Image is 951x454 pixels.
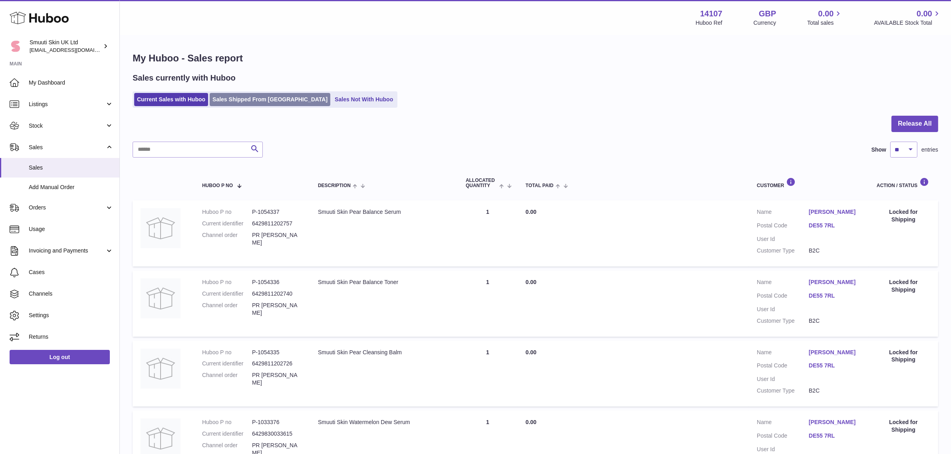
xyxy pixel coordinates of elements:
div: Smuuti Skin Pear Cleansing Balm [318,349,450,356]
span: Returns [29,333,113,341]
dd: B2C [809,317,861,325]
dt: Postal Code [757,292,809,302]
dt: User Id [757,446,809,453]
a: [PERSON_NAME] [809,418,861,426]
dt: Huboo P no [202,418,252,426]
img: Paivi.korvela@gmail.com [10,40,22,52]
span: Channels [29,290,113,298]
span: entries [921,146,938,154]
dd: 6429811202726 [252,360,302,367]
dt: User Id [757,235,809,243]
span: Stock [29,122,105,130]
span: My Dashboard [29,79,113,87]
button: Release All [891,116,938,132]
span: Sales [29,144,105,151]
dd: B2C [809,387,861,395]
dd: PR [PERSON_NAME] [252,231,302,247]
span: Total paid [526,183,554,188]
span: Invoicing and Payments [29,247,105,255]
dd: 6429830033615 [252,430,302,438]
dt: User Id [757,306,809,313]
a: DE55 7RL [809,222,861,229]
label: Show [872,146,886,154]
dt: Channel order [202,302,252,317]
div: Smuuti Skin Pear Balance Serum [318,208,450,216]
dd: P-1054335 [252,349,302,356]
dt: Customer Type [757,317,809,325]
div: Locked for Shipping [877,418,930,434]
div: Locked for Shipping [877,278,930,294]
span: [EMAIL_ADDRESS][DOMAIN_NAME] [30,47,117,53]
div: Locked for Shipping [877,349,930,364]
span: Description [318,183,351,188]
dt: Huboo P no [202,349,252,356]
span: Settings [29,312,113,319]
dd: P-1033376 [252,418,302,426]
span: AVAILABLE Stock Total [874,19,941,27]
a: Current Sales with Huboo [134,93,208,106]
dd: 6429811202757 [252,220,302,227]
span: 0.00 [818,8,834,19]
img: no-photo.jpg [141,278,181,318]
a: DE55 7RL [809,362,861,369]
div: Smuuti Skin Watermelon Dew Serum [318,418,450,426]
div: Currency [754,19,776,27]
dt: Name [757,208,809,218]
a: [PERSON_NAME] [809,208,861,216]
a: Sales Shipped From [GEOGRAPHIC_DATA] [210,93,330,106]
span: ALLOCATED Quantity [466,178,497,188]
dd: 6429811202740 [252,290,302,298]
span: Cases [29,268,113,276]
div: Action / Status [877,178,930,188]
div: Huboo Ref [696,19,723,27]
img: no-photo.jpg [141,208,181,248]
dt: Postal Code [757,222,809,231]
span: 0.00 [526,209,536,215]
dt: Channel order [202,371,252,387]
dt: Channel order [202,231,252,247]
span: 0.00 [917,8,932,19]
h2: Sales currently with Huboo [133,73,236,83]
span: 0.00 [526,419,536,425]
dt: Name [757,278,809,288]
span: 0.00 [526,279,536,285]
div: Smuuti Skin UK Ltd [30,39,101,54]
span: Usage [29,225,113,233]
dt: Current identifier [202,290,252,298]
a: [PERSON_NAME] [809,278,861,286]
dd: PR [PERSON_NAME] [252,302,302,317]
dt: Customer Type [757,387,809,395]
dt: Name [757,349,809,358]
dd: P-1054337 [252,208,302,216]
span: Orders [29,204,105,211]
div: Smuuti Skin Pear Balance Toner [318,278,450,286]
dt: Huboo P no [202,208,252,216]
a: [PERSON_NAME] [809,349,861,356]
dt: Name [757,418,809,428]
a: 0.00 Total sales [807,8,843,27]
span: 0.00 [526,349,536,355]
dt: Huboo P no [202,278,252,286]
dt: Postal Code [757,432,809,442]
strong: 14107 [700,8,723,19]
dt: Current identifier [202,220,252,227]
span: Add Manual Order [29,184,113,191]
div: Customer [757,178,861,188]
dd: B2C [809,247,861,255]
strong: GBP [759,8,776,19]
span: Sales [29,164,113,172]
span: Total sales [807,19,843,27]
img: no-photo.jpg [141,349,181,389]
td: 1 [458,200,518,266]
td: 1 [458,341,518,407]
dd: P-1054336 [252,278,302,286]
td: 1 [458,270,518,337]
span: Listings [29,101,105,108]
dt: Postal Code [757,362,809,371]
dt: Current identifier [202,360,252,367]
span: Huboo P no [202,183,233,188]
dt: Current identifier [202,430,252,438]
h1: My Huboo - Sales report [133,52,938,65]
dt: Customer Type [757,247,809,255]
dt: User Id [757,375,809,383]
